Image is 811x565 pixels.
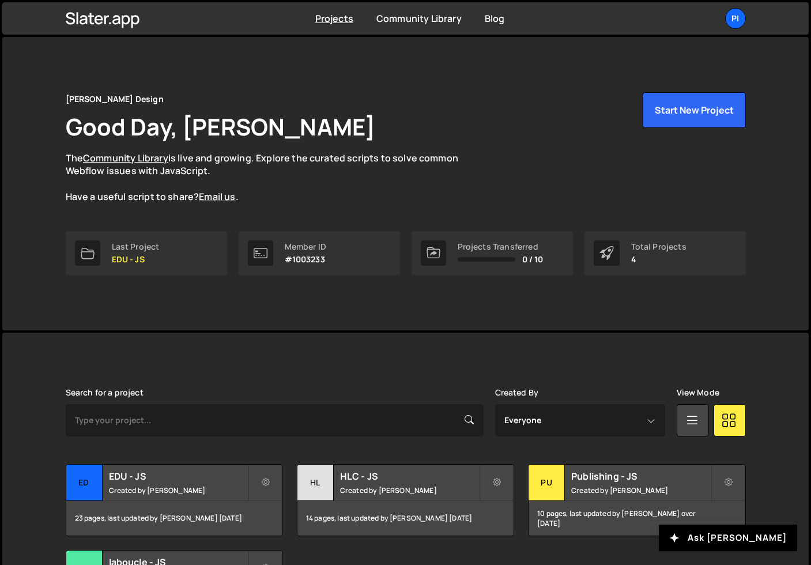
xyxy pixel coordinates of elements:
div: 14 pages, last updated by [PERSON_NAME] [DATE] [297,501,514,536]
a: Blog [485,12,505,25]
a: Last Project EDU - JS [66,231,227,275]
div: HL [297,465,334,501]
a: Community Library [83,152,168,164]
a: Pi [725,8,746,29]
label: Created By [495,388,539,397]
small: Created by [PERSON_NAME] [109,485,248,495]
label: Search for a project [66,388,144,397]
div: 10 pages, last updated by [PERSON_NAME] over [DATE] [529,501,745,536]
div: Projects Transferred [458,242,544,251]
small: Created by [PERSON_NAME] [340,485,479,495]
button: Ask [PERSON_NAME] [659,525,797,551]
button: Start New Project [643,92,746,128]
h2: Publishing - JS [571,470,710,483]
span: 0 / 10 [522,255,544,264]
p: EDU - JS [112,255,160,264]
div: 23 pages, last updated by [PERSON_NAME] [DATE] [66,501,282,536]
p: The is live and growing. Explore the curated scripts to solve common Webflow issues with JavaScri... [66,152,481,204]
p: 4 [631,255,686,264]
div: ED [66,465,103,501]
h2: HLC - JS [340,470,479,483]
p: #1003233 [285,255,326,264]
div: Pu [529,465,565,501]
small: Created by [PERSON_NAME] [571,485,710,495]
div: Last Project [112,242,160,251]
a: Projects [315,12,353,25]
a: ED EDU - JS Created by [PERSON_NAME] 23 pages, last updated by [PERSON_NAME] [DATE] [66,464,283,536]
h2: EDU - JS [109,470,248,483]
div: Total Projects [631,242,686,251]
div: Member ID [285,242,326,251]
a: HL HLC - JS Created by [PERSON_NAME] 14 pages, last updated by [PERSON_NAME] [DATE] [297,464,514,536]
h1: Good Day, [PERSON_NAME] [66,111,376,142]
a: Pu Publishing - JS Created by [PERSON_NAME] 10 pages, last updated by [PERSON_NAME] over [DATE] [528,464,745,536]
a: Community Library [376,12,462,25]
a: Email us [199,190,235,203]
div: [PERSON_NAME] Design [66,92,164,106]
label: View Mode [677,388,719,397]
input: Type your project... [66,404,484,436]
